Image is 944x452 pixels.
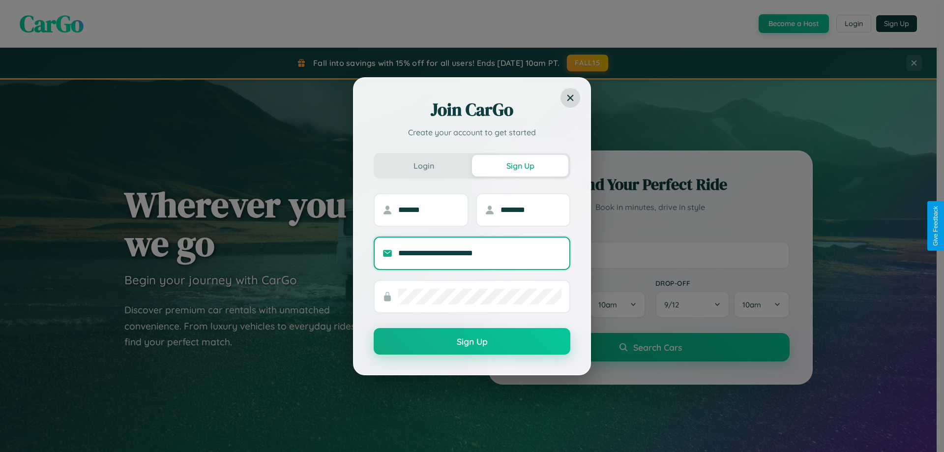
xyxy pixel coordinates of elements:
p: Create your account to get started [374,126,570,138]
button: Login [376,155,472,177]
button: Sign Up [472,155,568,177]
button: Sign Up [374,328,570,355]
div: Give Feedback [932,206,939,246]
h2: Join CarGo [374,98,570,121]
